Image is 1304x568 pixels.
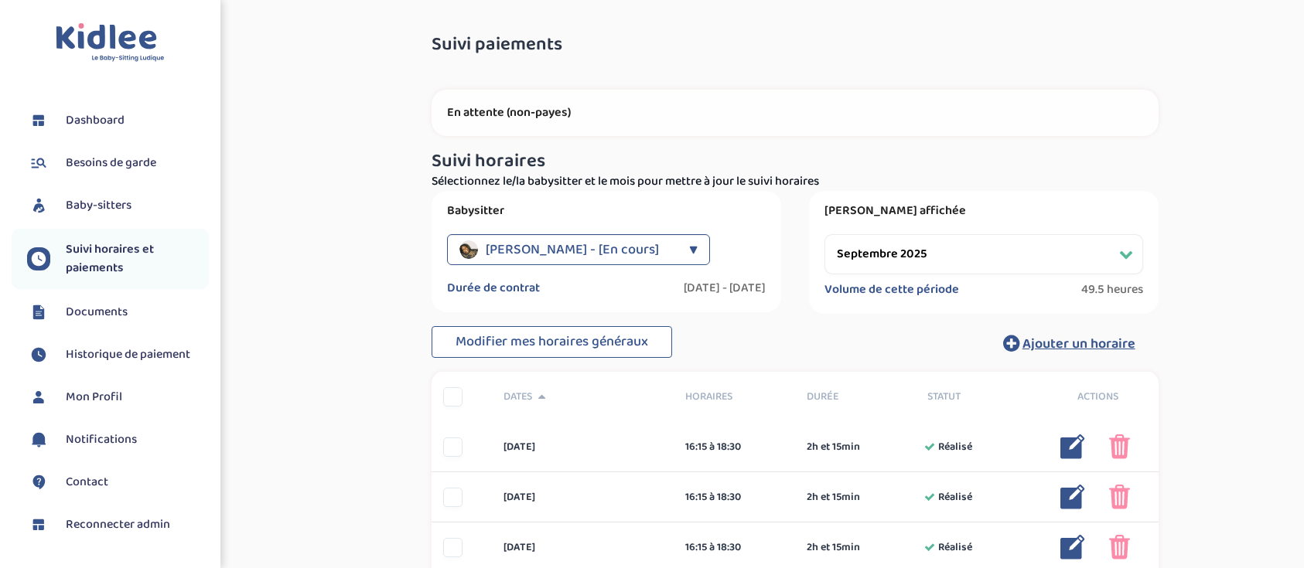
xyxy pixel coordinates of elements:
[685,439,783,455] div: 16:15 à 18:30
[486,234,659,265] span: [PERSON_NAME] - [En cours]
[684,281,766,296] label: [DATE] - [DATE]
[27,301,50,324] img: documents.svg
[66,196,131,215] span: Baby-sitters
[432,35,562,55] span: Suivi paiements
[56,23,165,63] img: logo.svg
[66,240,209,277] span: Suivi horaires et paiements
[27,301,209,324] a: Documents
[447,105,1143,121] p: En attente (non-payes)
[824,282,959,298] label: Volume de cette période
[685,489,783,505] div: 16:15 à 18:30
[27,386,209,409] a: Mon Profil
[456,331,648,352] span: Modifier mes horaires généraux
[27,471,209,494] a: Contact
[1109,485,1130,509] img: poubelle_rose.png
[1109,434,1130,459] img: poubelle_rose.png
[938,539,972,556] span: Réalisé
[27,386,50,409] img: profil.svg
[1081,282,1143,298] span: 49.5 heures
[66,303,128,321] span: Documents
[447,281,540,296] label: Durée de contrat
[938,489,972,505] span: Réalisé
[66,111,125,130] span: Dashboard
[807,539,860,556] span: 2h et 15min
[27,194,50,217] img: babysitters.svg
[1060,535,1085,559] img: modifier_bleu.png
[685,539,783,556] div: 16:15 à 18:30
[807,439,860,455] span: 2h et 15min
[492,389,674,405] div: Dates
[432,172,1159,191] p: Sélectionnez le/la babysitter et le mois pour mettre à jour le suivi horaires
[1060,434,1085,459] img: modifier_bleu.png
[27,471,50,494] img: contact.svg
[27,109,50,132] img: dashboard.svg
[27,151,209,175] a: Besoins de garde
[807,489,860,505] span: 2h et 15min
[27,343,50,366] img: suivihoraire.svg
[432,326,672,359] button: Modifier mes horaires généraux
[66,473,108,491] span: Contact
[27,343,209,366] a: Historique de paiement
[689,234,698,265] div: ▼
[27,240,209,277] a: Suivi horaires et paiements
[492,489,674,505] div: [DATE]
[980,326,1159,360] button: Ajouter un horaire
[916,389,1037,405] div: Statut
[492,439,674,455] div: [DATE]
[27,247,50,270] img: suivihoraire.svg
[795,389,917,405] div: Durée
[447,203,766,219] label: Babysitter
[1060,485,1085,509] img: modifier_bleu.png
[1037,389,1159,405] div: Actions
[685,389,783,405] span: Horaires
[432,151,1159,172] h3: Suivi horaires
[66,154,156,172] span: Besoins de garde
[824,203,1143,219] label: [PERSON_NAME] affichée
[27,428,50,451] img: notification.svg
[27,194,209,217] a: Baby-sitters
[938,439,972,455] span: Réalisé
[27,513,50,536] img: dashboard.svg
[66,430,137,449] span: Notifications
[27,428,209,451] a: Notifications
[27,109,209,132] a: Dashboard
[27,151,50,175] img: besoin.svg
[66,515,170,534] span: Reconnecter admin
[492,539,674,556] div: [DATE]
[1109,535,1130,559] img: poubelle_rose.png
[66,388,122,406] span: Mon Profil
[459,240,478,259] img: avatar_kah-neneh_2024_09_25_15_59_46.png
[27,513,209,536] a: Reconnecter admin
[1022,333,1135,355] span: Ajouter un horaire
[66,345,190,364] span: Historique de paiement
